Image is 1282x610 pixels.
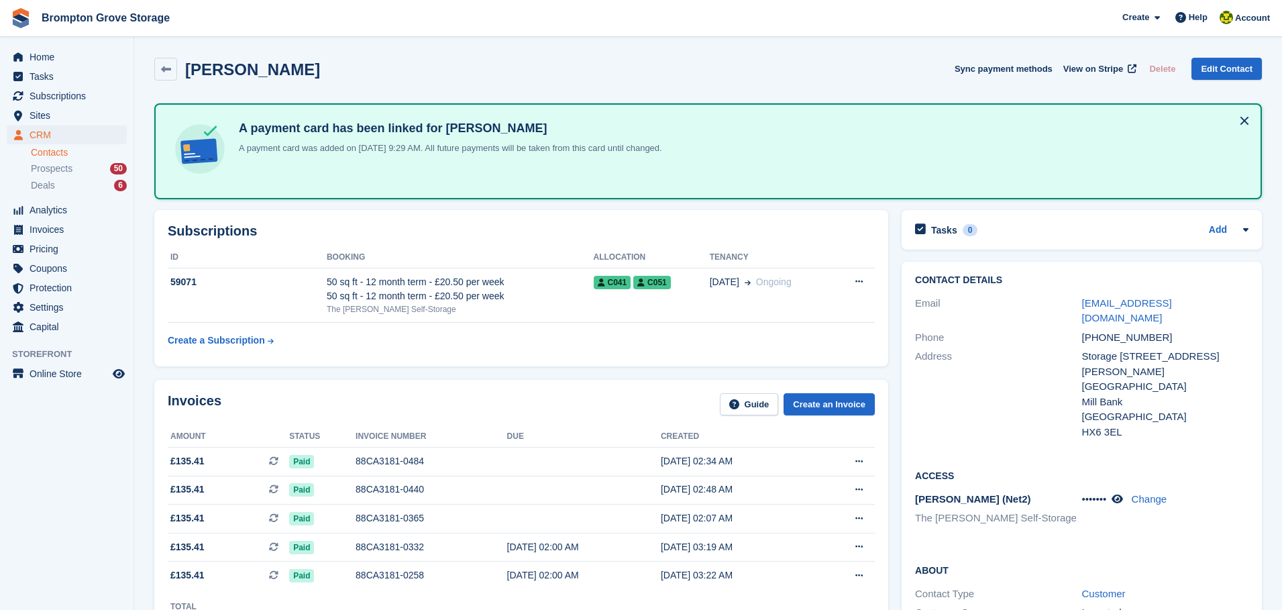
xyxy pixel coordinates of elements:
[1063,62,1123,76] span: View on Stripe
[30,67,110,86] span: Tasks
[31,179,55,192] span: Deals
[1082,493,1107,505] span: •••••••
[915,587,1081,602] div: Contact Type
[1122,11,1149,24] span: Create
[1209,223,1227,238] a: Add
[356,568,507,582] div: 88CA3181-0258
[1189,11,1208,24] span: Help
[1082,395,1248,410] div: Mill Bank
[31,162,72,175] span: Prospects
[185,60,320,79] h2: [PERSON_NAME]
[661,482,814,497] div: [DATE] 02:48 AM
[710,247,833,268] th: Tenancy
[30,240,110,258] span: Pricing
[289,426,356,448] th: Status
[356,511,507,525] div: 88CA3181-0365
[30,87,110,105] span: Subscriptions
[168,328,274,353] a: Create a Subscription
[168,247,327,268] th: ID
[30,220,110,239] span: Invoices
[915,330,1081,346] div: Phone
[7,125,127,144] a: menu
[7,220,127,239] a: menu
[30,48,110,66] span: Home
[7,364,127,383] a: menu
[661,568,814,582] div: [DATE] 03:22 AM
[1082,297,1172,324] a: [EMAIL_ADDRESS][DOMAIN_NAME]
[233,142,662,155] p: A payment card was added on [DATE] 9:29 AM. All future payments will be taken from this card unti...
[915,275,1248,286] h2: Contact Details
[30,298,110,317] span: Settings
[1082,349,1248,379] div: Storage [STREET_ADDRESS][PERSON_NAME]
[168,223,875,239] h2: Subscriptions
[30,364,110,383] span: Online Store
[1082,588,1126,599] a: Customer
[289,483,314,497] span: Paid
[507,426,661,448] th: Due
[7,240,127,258] a: menu
[661,511,814,525] div: [DATE] 02:07 AM
[172,121,228,177] img: card-linked-ebf98d0992dc2aeb22e95c0e3c79077019eb2392cfd83c6a337811c24bc77127.svg
[289,541,314,554] span: Paid
[1144,58,1181,80] button: Delete
[168,426,289,448] th: Amount
[963,224,978,236] div: 0
[7,259,127,278] a: menu
[36,7,175,29] a: Brompton Grove Storage
[507,568,661,582] div: [DATE] 02:00 AM
[7,317,127,336] a: menu
[356,482,507,497] div: 88CA3181-0440
[955,58,1053,80] button: Sync payment methods
[1220,11,1233,24] img: Marie Cavalier
[114,180,127,191] div: 6
[170,540,205,554] span: £135.41
[31,146,127,159] a: Contacts
[356,540,507,554] div: 88CA3181-0332
[7,278,127,297] a: menu
[327,247,594,268] th: Booking
[784,393,875,415] a: Create an Invoice
[915,493,1031,505] span: [PERSON_NAME] (Net2)
[168,334,265,348] div: Create a Subscription
[1082,425,1248,440] div: HX6 3EL
[633,276,671,289] span: C051
[170,482,205,497] span: £135.41
[30,125,110,144] span: CRM
[1082,379,1248,395] div: [GEOGRAPHIC_DATA]
[1082,409,1248,425] div: [GEOGRAPHIC_DATA]
[31,162,127,176] a: Prospects 50
[289,569,314,582] span: Paid
[931,224,957,236] h2: Tasks
[30,317,110,336] span: Capital
[1191,58,1262,80] a: Edit Contact
[915,511,1081,526] li: The [PERSON_NAME] Self-Storage
[7,298,127,317] a: menu
[7,106,127,125] a: menu
[594,247,710,268] th: Allocation
[756,276,792,287] span: Ongoing
[11,8,31,28] img: stora-icon-8386f47178a22dfd0bd8f6a31ec36ba5ce8667c1dd55bd0f319d3a0aa187defe.svg
[110,163,127,174] div: 50
[30,201,110,219] span: Analytics
[170,568,205,582] span: £135.41
[661,426,814,448] th: Created
[356,426,507,448] th: Invoice number
[289,455,314,468] span: Paid
[327,275,594,303] div: 50 sq ft - 12 month term - £20.50 per week 50 sq ft - 12 month term - £20.50 per week
[30,106,110,125] span: Sites
[1082,330,1248,346] div: [PHONE_NUMBER]
[915,468,1248,482] h2: Access
[30,278,110,297] span: Protection
[31,179,127,193] a: Deals 6
[7,67,127,86] a: menu
[233,121,662,136] h4: A payment card has been linked for [PERSON_NAME]
[710,275,739,289] span: [DATE]
[915,349,1081,440] div: Address
[12,348,133,361] span: Storefront
[170,511,205,525] span: £135.41
[168,275,327,289] div: 59071
[170,454,205,468] span: £135.41
[111,366,127,382] a: Preview store
[915,296,1081,326] div: Email
[7,87,127,105] a: menu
